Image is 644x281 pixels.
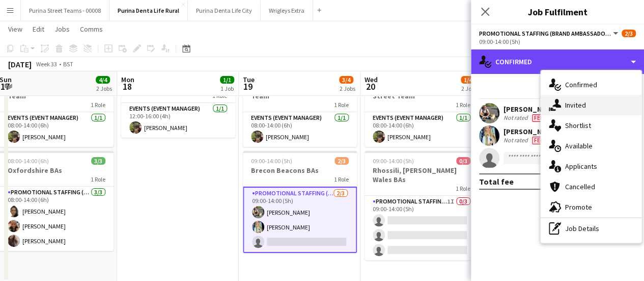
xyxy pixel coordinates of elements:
[541,95,641,115] div: Invited
[243,67,357,147] app-job-card: 08:00-14:00 (6h)1/1EM Brecon Beacons Street Team1 RoleEvents (Event Manager)1/108:00-14:00 (6h)[P...
[541,74,641,95] div: Confirmed
[121,67,235,138] app-job-card: 12:00-16:00 (4h)1/1EM Travel1 RoleEvents (Event Manager)1/112:00-16:00 (4h)[PERSON_NAME]
[29,22,48,36] a: Edit
[220,85,234,92] div: 1 Job
[365,196,479,260] app-card-role: Promotional Staffing (Brand Ambassadors)1I0/309:00-14:00 (5h)
[8,59,32,69] div: [DATE]
[54,24,70,34] span: Jobs
[479,30,611,37] span: Promotional Staffing (Brand Ambassadors)
[334,157,349,165] span: 2/3
[541,176,641,197] div: Cancelled
[479,176,514,187] div: Total fee
[243,112,357,147] app-card-role: Events (Event Manager)1/108:00-14:00 (6h)[PERSON_NAME]
[80,24,103,34] span: Comms
[251,157,292,165] span: 09:00-14:00 (5h)
[33,24,44,34] span: Edit
[91,175,105,183] span: 1 Role
[243,151,357,253] app-job-card: 09:00-14:00 (5h)2/3Brecon Beacons BAs1 RolePromotional Staffing (Brand Ambassadors)2/309:00-14:00...
[530,136,547,144] div: Crew has different fees then in role
[373,157,414,165] span: 09:00-14:00 (5h)
[541,156,641,176] div: Applicants
[96,85,112,92] div: 2 Jobs
[541,218,641,239] div: Job Details
[334,175,349,183] span: 1 Role
[461,85,477,92] div: 2 Jobs
[541,197,641,217] div: Promote
[363,81,378,92] span: 20
[471,5,644,18] h3: Job Fulfilment
[121,75,134,84] span: Mon
[34,60,59,68] span: Week 33
[63,60,73,68] div: BST
[243,187,357,253] app-card-role: Promotional Staffing (Brand Ambassadors)2/309:00-14:00 (5h)[PERSON_NAME][PERSON_NAME]
[91,101,105,109] span: 1 Role
[109,1,188,20] button: Purina Denta Life Rural
[456,157,470,165] span: 0/3
[503,114,530,122] div: Not rated
[479,30,620,37] button: Promotional Staffing (Brand Ambassadors)
[456,101,470,109] span: 1 Role
[622,30,636,37] span: 2/3
[96,76,110,84] span: 4/4
[8,24,22,34] span: View
[50,22,74,36] a: Jobs
[243,75,255,84] span: Tue
[503,136,530,144] div: Not rated
[503,127,557,136] div: [PERSON_NAME]
[21,1,109,20] button: Purina Street Teams - 00008
[503,105,557,114] div: [PERSON_NAME]
[188,1,261,20] button: Purina Denta Life City
[243,166,357,175] h3: Brecon Beacons BAs
[530,114,547,122] div: Crew has different fees then in role
[340,85,355,92] div: 2 Jobs
[334,101,349,109] span: 1 Role
[532,137,545,144] span: Fee
[220,76,234,84] span: 1/1
[461,76,475,84] span: 1/4
[120,81,134,92] span: 18
[91,157,105,165] span: 3/3
[479,38,636,45] div: 09:00-14:00 (5h)
[241,81,255,92] span: 19
[365,151,479,260] app-job-card: 09:00-14:00 (5h)0/3Rhossili, [PERSON_NAME] Wales BAs1 RolePromotional Staffing (Brand Ambassadors...
[365,112,479,147] app-card-role: Events (Event Manager)1/108:00-14:00 (6h)[PERSON_NAME]
[8,157,49,165] span: 08:00-14:00 (6h)
[456,185,470,192] span: 1 Role
[365,166,479,184] h3: Rhossili, [PERSON_NAME] Wales BAs
[471,49,644,74] div: Confirmed
[76,22,107,36] a: Comms
[4,22,26,36] a: View
[541,115,641,136] div: Shortlist
[365,67,479,147] app-job-card: 08:00-14:00 (6h)1/1EM Rhossili, [PERSON_NAME] Street Team1 RoleEvents (Event Manager)1/108:00-14:...
[541,136,641,156] div: Available
[261,1,313,20] button: Wrigleys Extra
[121,103,235,138] app-card-role: Events (Event Manager)1/112:00-16:00 (4h)[PERSON_NAME]
[532,114,545,122] span: Fee
[365,75,378,84] span: Wed
[339,76,353,84] span: 3/4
